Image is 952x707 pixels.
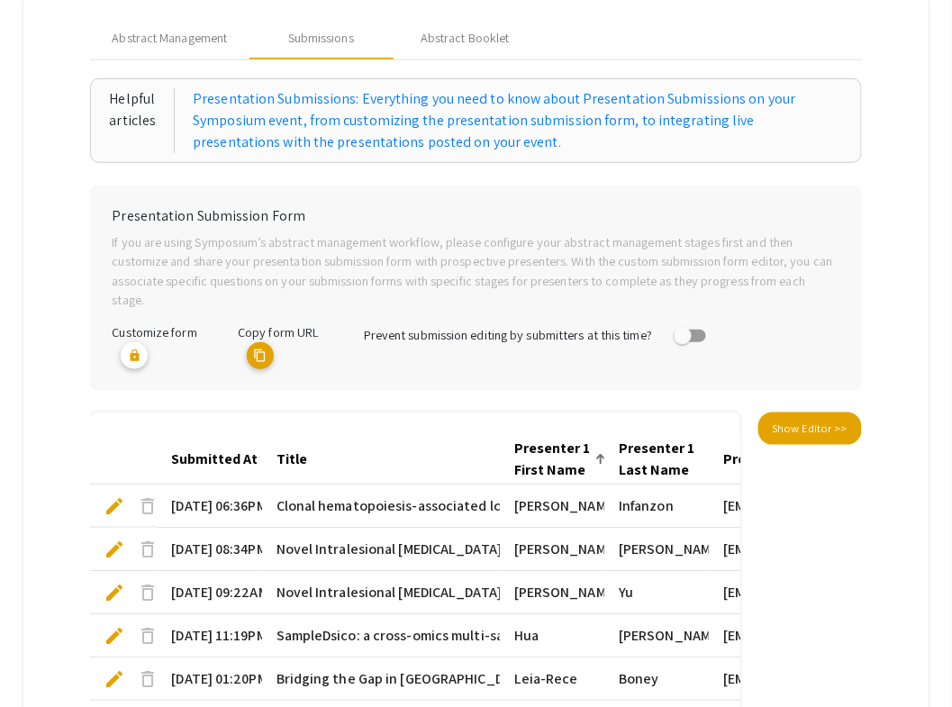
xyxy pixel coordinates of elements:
span: delete [137,495,159,517]
span: Show Editor >> [773,421,848,436]
div: Presenter 1 First Name [514,438,606,481]
div: Presenter 1 Email [723,449,853,470]
mat-cell: Boney [604,657,709,701]
span: Abstract Management [112,29,227,48]
span: SampleDsico: a cross-omics multi-sample single cell sample embedding tool [277,625,753,647]
span: Customize form [112,323,196,340]
div: Submitted At [171,449,258,470]
div: Presenter 1 First Name [514,438,590,481]
mat-cell: [PERSON_NAME] [604,614,709,657]
iframe: Chat [14,626,77,693]
div: Title [277,449,307,470]
h6: Presentation Submission Form [112,207,839,224]
mat-cell: Leia-Rece [500,657,604,701]
button: Show Editor >> [758,412,862,445]
mat-cell: [DATE] 01:20PM EDT [157,657,261,701]
span: edit [104,625,125,647]
mat-cell: [PERSON_NAME] [500,528,604,571]
mat-cell: [DATE] 11:19PM EDT [157,614,261,657]
span: edit [104,495,125,517]
mat-cell: Yu [604,571,709,614]
span: delete [137,668,159,690]
div: Presenter 1 Email [723,449,837,470]
div: Presenter 1 Last Name [619,438,694,481]
span: edit [104,668,125,690]
mat-cell: Infanzon [604,485,709,528]
a: Presentation Submissions: Everything you need to know about Presentation Submissions on your Symp... [193,88,842,153]
span: delete [137,582,159,603]
div: Title [277,449,323,470]
div: Presenter 1 Last Name [619,438,711,481]
mat-cell: [PERSON_NAME] [500,485,604,528]
mat-cell: [PERSON_NAME] [500,571,604,614]
span: delete [137,539,159,560]
span: edit [104,582,125,603]
mat-cell: [EMAIL_ADDRESS][DOMAIN_NAME] [709,528,871,571]
mat-cell: [EMAIL_ADDRESS][DOMAIN_NAME] [709,485,871,528]
mat-icon: lock [121,342,148,369]
mat-cell: [PERSON_NAME] [604,528,709,571]
span: Novel Intralesional [MEDICAL_DATA] Device for Targeted Treatment of Keloids [277,539,767,560]
p: If you are using Symposium’s abstract management workflow, please configure your abstract managem... [112,232,839,310]
span: delete [137,625,159,647]
span: edit [104,539,125,560]
mat-cell: [DATE] 09:22AM EDT [157,571,261,614]
span: Bridging the Gap in [GEOGRAPHIC_DATA] [MEDICAL_DATA] Healthcare [277,668,712,690]
mat-cell: [EMAIL_ADDRESS][DOMAIN_NAME] [709,657,871,701]
div: Helpful articles [109,88,175,153]
mat-cell: [EMAIL_ADDRESS][DOMAIN_NAME] [709,614,871,657]
span: Novel Intralesional [MEDICAL_DATA] Device for Targeted Treatment of Keloids [277,582,767,603]
mat-icon: copy URL [247,342,274,369]
mat-cell: Hua [500,614,604,657]
mat-cell: [EMAIL_ADDRESS][DOMAIN_NAME] [709,571,871,614]
mat-cell: [DATE] 08:34PM EDT [157,528,261,571]
div: Submissions [288,29,354,48]
mat-cell: [DATE] 06:36PM EDT [157,485,261,528]
div: Abstract Booklet [421,29,510,48]
div: Submitted At [171,449,274,470]
span: Copy form URL [238,323,318,340]
span: Prevent submission editing by submitters at this time? [364,326,652,343]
